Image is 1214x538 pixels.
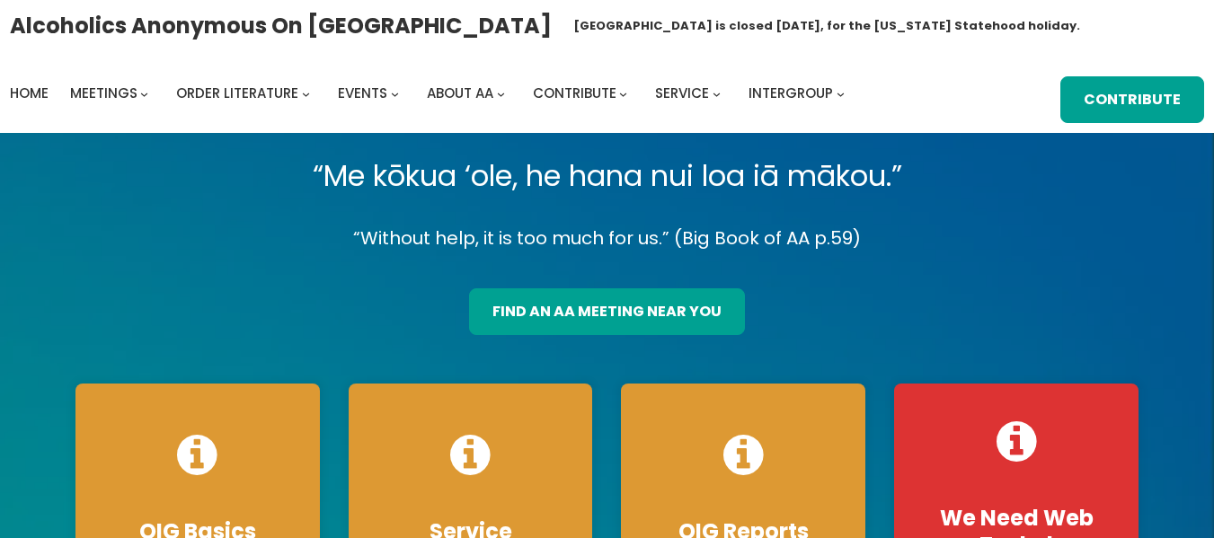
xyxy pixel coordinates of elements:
[655,81,709,106] a: Service
[140,89,148,97] button: Meetings submenu
[655,84,709,102] span: Service
[619,89,627,97] button: Contribute submenu
[10,6,552,45] a: Alcoholics Anonymous on [GEOGRAPHIC_DATA]
[338,84,387,102] span: Events
[837,89,845,97] button: Intergroup submenu
[302,89,310,97] button: Order Literature submenu
[61,151,1154,201] p: “Me kōkua ‘ole, he hana nui loa iā mākou.”
[469,288,745,335] a: find an aa meeting near you
[497,89,505,97] button: About AA submenu
[533,84,616,102] span: Contribute
[573,17,1080,35] h1: [GEOGRAPHIC_DATA] is closed [DATE], for the [US_STATE] Statehood holiday.
[176,84,298,102] span: Order Literature
[391,89,399,97] button: Events submenu
[10,81,49,106] a: Home
[10,84,49,102] span: Home
[749,81,833,106] a: Intergroup
[10,81,851,106] nav: Intergroup
[61,223,1154,254] p: “Without help, it is too much for us.” (Big Book of AA p.59)
[70,81,137,106] a: Meetings
[749,84,833,102] span: Intergroup
[713,89,721,97] button: Service submenu
[338,81,387,106] a: Events
[70,84,137,102] span: Meetings
[1060,76,1204,123] a: Contribute
[533,81,616,106] a: Contribute
[427,81,493,106] a: About AA
[427,84,493,102] span: About AA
